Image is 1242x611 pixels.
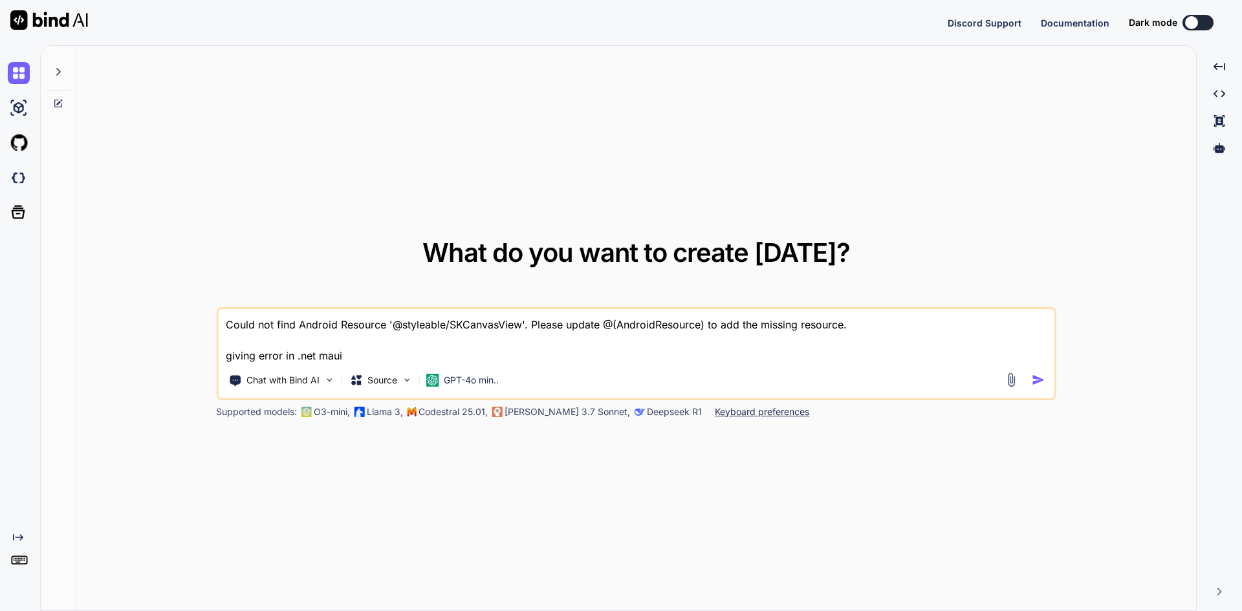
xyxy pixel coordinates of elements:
[634,407,644,417] img: claude
[419,405,488,418] p: Codestral 25.01,
[948,16,1021,30] button: Discord Support
[323,374,334,385] img: Pick Tools
[8,132,30,154] img: githubLight
[647,405,702,418] p: Deepseek R1
[1032,373,1045,387] img: icon
[246,374,320,387] p: Chat with Bind AI
[401,374,412,385] img: Pick Models
[8,62,30,84] img: chat
[218,309,1054,363] textarea: Could not find Android Resource '@styleable/SKCanvasView'. Please update @(AndroidResource) to ad...
[8,97,30,119] img: ai-studio
[505,405,630,418] p: [PERSON_NAME] 3.7 Sonnet,
[10,10,88,30] img: Bind AI
[8,167,30,189] img: darkCloudIdeIcon
[1129,16,1177,29] span: Dark mode
[314,405,350,418] p: O3-mini,
[216,405,297,418] p: Supported models:
[407,407,416,416] img: Mistral-AI
[354,407,364,417] img: Llama2
[1041,17,1109,28] span: Documentation
[1004,372,1019,387] img: attachment
[367,405,403,418] p: Llama 3,
[426,374,439,387] img: GPT-4o mini
[492,407,502,417] img: claude
[1041,16,1109,30] button: Documentation
[444,374,499,387] p: GPT-4o min..
[948,17,1021,28] span: Discord Support
[422,237,850,268] span: What do you want to create [DATE]?
[715,405,809,418] p: Keyboard preferences
[367,374,397,387] p: Source
[301,407,311,417] img: GPT-4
